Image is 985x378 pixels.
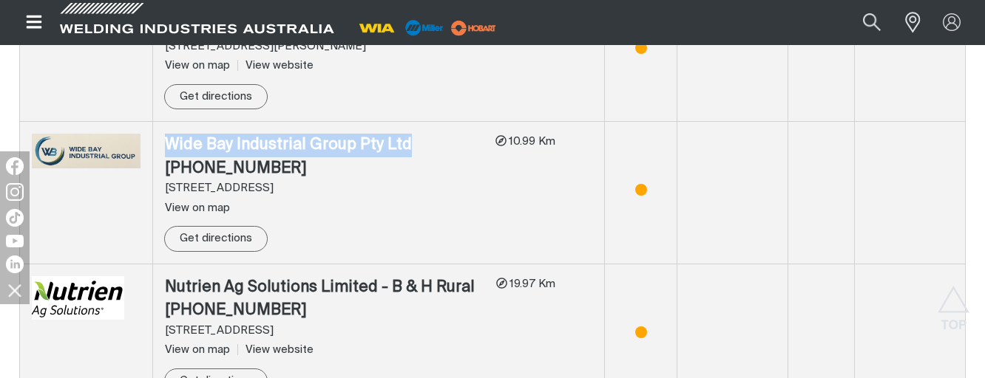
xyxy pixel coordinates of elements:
img: miller [447,17,501,39]
div: [PHONE_NUMBER] [165,157,484,181]
a: View website [237,344,314,355]
div: Wide Bay Industrial Group Pty Ltd [165,134,484,157]
img: LinkedIn [6,255,24,273]
a: miller [447,22,501,33]
input: Product name or item number... [828,6,897,39]
span: 10.99 Km [507,136,555,147]
span: View on map [165,60,230,71]
img: Instagram [6,183,24,201]
img: TikTok [6,209,24,227]
span: View on map [165,202,230,213]
button: Search products [847,6,897,39]
img: hide socials [2,278,27,303]
img: Facebook [6,157,24,175]
div: [PHONE_NUMBER] [165,299,484,323]
div: [STREET_ADDRESS][PERSON_NAME] [165,38,488,55]
div: Nutrien Ag Solutions Limited - B & H Rural [165,276,484,300]
div: [STREET_ADDRESS] [165,180,484,197]
span: View on map [165,344,230,355]
div: [STREET_ADDRESS] [165,323,484,340]
img: YouTube [6,235,24,247]
button: Scroll to top [937,286,970,319]
a: Get directions [164,84,268,110]
span: 19.97 Km [507,278,555,289]
img: Nutrien Ag Solutions Limited - B & H Rural [32,276,124,320]
a: Get directions [164,226,268,252]
a: View website [237,60,314,71]
img: Wide Bay Industrial Group Pty Ltd [32,134,141,168]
